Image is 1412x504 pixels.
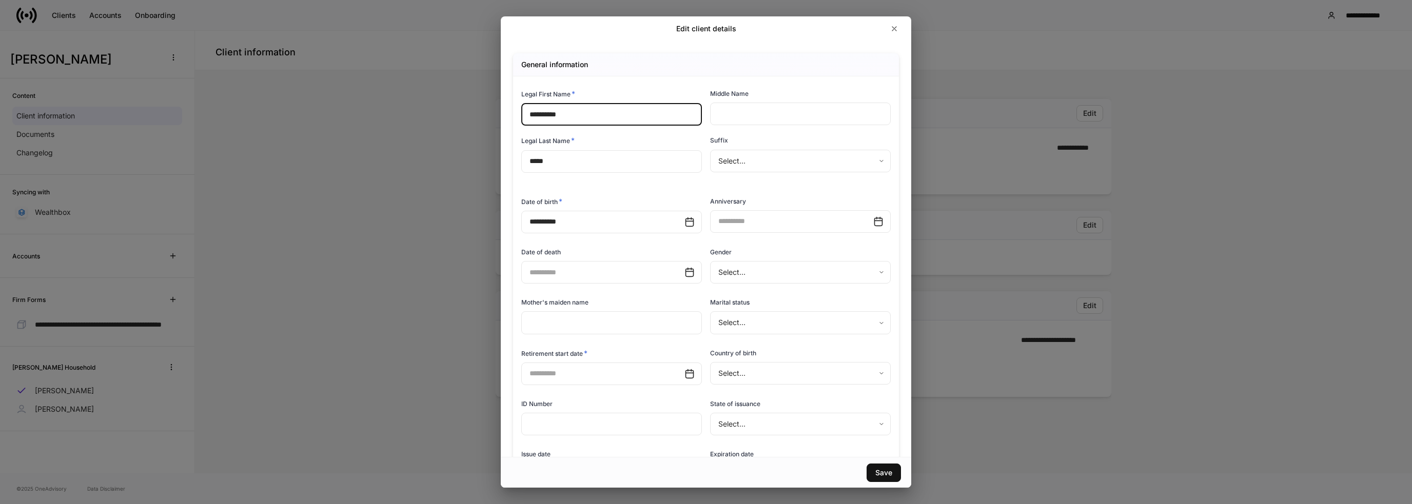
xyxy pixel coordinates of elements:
h6: Anniversary [710,196,746,206]
div: Select... [710,362,890,385]
div: Select... [710,413,890,435]
h6: Gender [710,247,732,257]
div: Select... [710,150,890,172]
h2: Edit client details [676,24,736,34]
h6: ID Number [521,399,553,409]
h6: Suffix [710,135,728,145]
h6: Country of birth [710,348,756,358]
h6: Retirement start date [521,348,587,358]
div: Select... [710,311,890,334]
h6: Date of birth [521,196,562,207]
h6: Mother's maiden name [521,297,589,307]
h6: Middle Name [710,89,749,98]
div: Select... [710,261,890,284]
h6: Legal Last Name [521,135,575,146]
h6: Issue date [521,449,551,459]
h6: Expiration date [710,449,754,459]
h6: Marital status [710,297,750,307]
h6: State of issuance [710,399,760,409]
h6: Date of death [521,247,561,257]
div: Save [875,469,892,476]
h5: General information [521,59,588,70]
h6: Legal First Name [521,89,575,99]
button: Save [867,463,901,482]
